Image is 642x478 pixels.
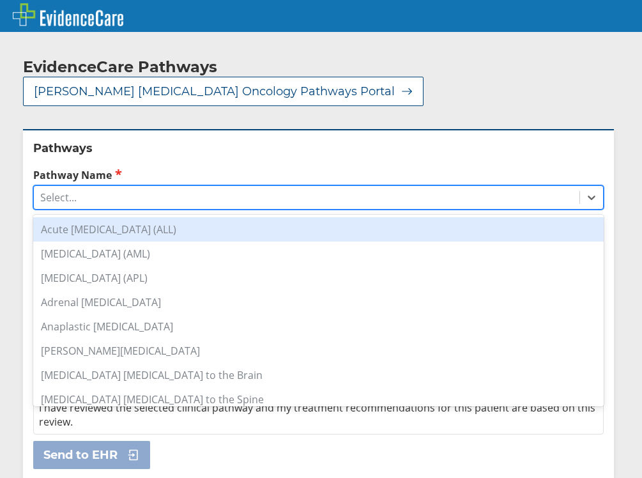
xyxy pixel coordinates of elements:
[39,401,595,429] span: I have reviewed the selected clinical pathway and my treatment recommendations for this patient a...
[33,141,604,156] h2: Pathways
[33,266,604,290] div: [MEDICAL_DATA] (APL)
[33,167,604,182] label: Pathway Name
[33,217,604,242] div: Acute [MEDICAL_DATA] (ALL)
[13,3,123,26] img: EvidenceCare
[33,314,604,339] div: Anaplastic [MEDICAL_DATA]
[33,387,604,412] div: [MEDICAL_DATA] [MEDICAL_DATA] to the Spine
[23,77,424,106] button: [PERSON_NAME] [MEDICAL_DATA] Oncology Pathways Portal
[40,190,77,204] div: Select...
[23,58,217,77] h2: EvidenceCare Pathways
[34,84,395,99] span: [PERSON_NAME] [MEDICAL_DATA] Oncology Pathways Portal
[33,290,604,314] div: Adrenal [MEDICAL_DATA]
[33,363,604,387] div: [MEDICAL_DATA] [MEDICAL_DATA] to the Brain
[43,447,118,463] span: Send to EHR
[33,242,604,266] div: [MEDICAL_DATA] (AML)
[33,441,150,469] button: Send to EHR
[33,339,604,363] div: [PERSON_NAME][MEDICAL_DATA]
